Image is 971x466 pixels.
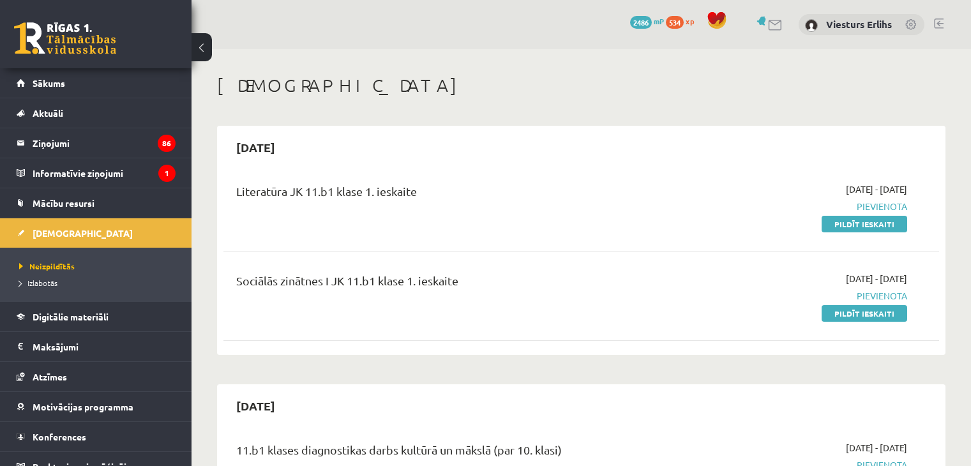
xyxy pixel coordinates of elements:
[17,392,176,421] a: Motivācijas programma
[33,371,67,382] span: Atzīmes
[17,302,176,331] a: Digitālie materiāli
[17,98,176,128] a: Aktuāli
[17,188,176,218] a: Mācību resursi
[826,18,892,31] a: Viesturs Erlihs
[158,165,176,182] i: 1
[666,16,700,26] a: 534 xp
[223,391,288,421] h2: [DATE]
[630,16,652,29] span: 2486
[33,197,94,209] span: Mācību resursi
[822,216,907,232] a: Pildīt ieskaiti
[630,16,664,26] a: 2486 mP
[846,441,907,455] span: [DATE] - [DATE]
[17,362,176,391] a: Atzīmes
[686,16,694,26] span: xp
[805,19,818,32] img: Viesturs Erlihs
[19,278,57,288] span: Izlabotās
[17,332,176,361] a: Maksājumi
[822,305,907,322] a: Pildīt ieskaiti
[33,107,63,119] span: Aktuāli
[846,183,907,196] span: [DATE] - [DATE]
[236,183,677,206] div: Literatūra JK 11.b1 klase 1. ieskaite
[236,272,677,296] div: Sociālās zinātnes I JK 11.b1 klase 1. ieskaite
[223,132,288,162] h2: [DATE]
[14,22,116,54] a: Rīgas 1. Tālmācības vidusskola
[17,422,176,451] a: Konferences
[33,332,176,361] legend: Maksājumi
[17,218,176,248] a: [DEMOGRAPHIC_DATA]
[158,135,176,152] i: 86
[846,272,907,285] span: [DATE] - [DATE]
[236,441,677,465] div: 11.b1 klases diagnostikas darbs kultūrā un mākslā (par 10. klasi)
[19,260,179,272] a: Neizpildītās
[666,16,684,29] span: 534
[696,200,907,213] span: Pievienota
[19,277,179,289] a: Izlabotās
[17,158,176,188] a: Informatīvie ziņojumi1
[33,77,65,89] span: Sākums
[654,16,664,26] span: mP
[17,68,176,98] a: Sākums
[217,75,945,96] h1: [DEMOGRAPHIC_DATA]
[33,401,133,412] span: Motivācijas programma
[696,289,907,303] span: Pievienota
[33,128,176,158] legend: Ziņojumi
[33,431,86,442] span: Konferences
[33,311,109,322] span: Digitālie materiāli
[33,227,133,239] span: [DEMOGRAPHIC_DATA]
[33,158,176,188] legend: Informatīvie ziņojumi
[19,261,75,271] span: Neizpildītās
[17,128,176,158] a: Ziņojumi86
